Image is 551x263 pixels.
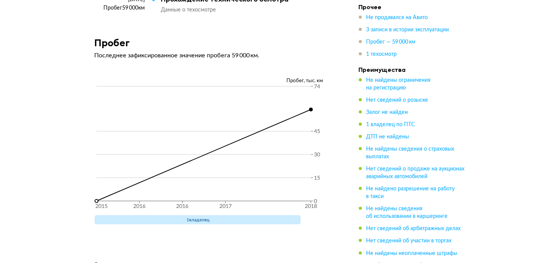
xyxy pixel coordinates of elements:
[314,84,320,89] tspan: 74
[314,129,320,135] tspan: 45
[95,37,130,49] h3: Пробег
[366,15,428,20] span: Не продавался на Авито
[366,122,415,127] span: 1 владелец по ПТС
[161,7,216,13] span: Данные о техосмотре
[305,204,317,209] tspan: 2018
[366,27,449,32] span: 3 записи в истории эксплуатации
[95,78,336,84] div: Пробег, тыс. км
[366,39,416,45] span: Пробег — 59 000 км
[314,152,320,157] tspan: 30
[359,3,466,11] h4: Прочее
[366,110,408,115] span: Залог не найден
[219,204,231,209] tspan: 2017
[366,238,452,244] span: Нет сведений об участии в торгах
[366,226,461,231] span: Нет сведений об арбитражных делах
[176,204,188,209] tspan: 2016
[359,66,466,73] h4: Преимущества
[95,5,145,11] div: Пробег 59 000 км
[133,204,146,209] tspan: 2016
[95,204,108,209] tspan: 2015
[366,134,409,140] span: ДТП не найдены
[366,186,455,199] span: Не найдено разрешение на работу в такси
[366,52,397,57] span: 1 техосмотр
[314,175,320,181] tspan: 15
[366,206,448,219] span: Не найдены сведения об использовании в каршеринге
[186,218,209,222] span: 1 владелец
[366,146,455,159] span: Не найдены сведения о страховых выплатах
[366,97,428,103] span: Нет сведений о розыске
[314,199,317,204] tspan: 0
[366,166,465,179] span: Нет сведений о продаже на аукционах аварийных автомобилей
[95,52,336,59] p: Последнее зафиксированное значение пробега 59 000 км.
[366,250,458,256] span: Не найдены неоплаченные штрафы
[366,78,431,91] span: Не найдены ограничения на регистрацию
